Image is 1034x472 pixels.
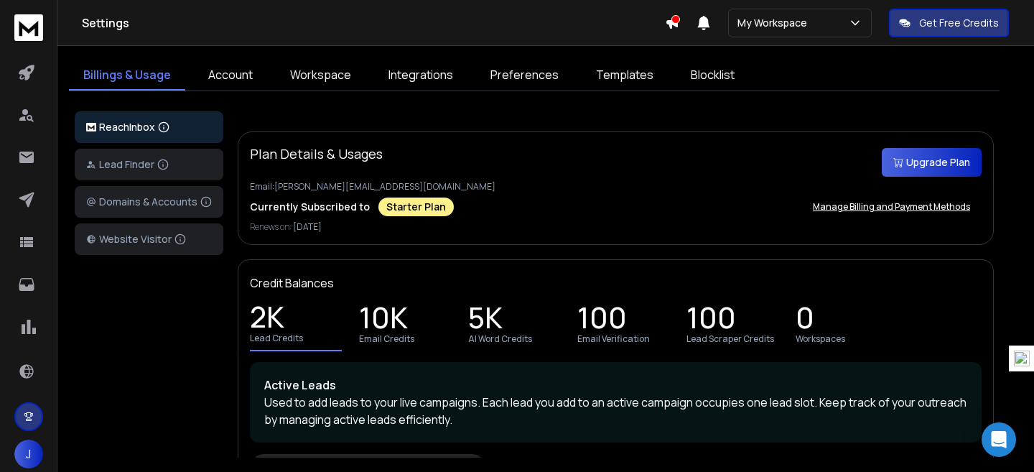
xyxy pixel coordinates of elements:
[264,376,967,394] p: Active Leads
[75,223,223,255] button: Website Visitor
[359,310,408,330] p: 10K
[982,422,1016,457] div: Open Intercom Messenger
[75,111,223,143] button: ReachInbox
[882,148,982,177] button: Upgrade Plan
[686,310,736,330] p: 100
[796,333,845,345] p: Workspaces
[250,200,370,214] p: Currently Subscribed to
[577,310,627,330] p: 100
[813,201,970,213] p: Manage Billing and Payment Methods
[582,60,668,91] a: Templates
[250,181,982,193] p: Email: [PERSON_NAME][EMAIL_ADDRESS][DOMAIN_NAME]
[686,333,774,345] p: Lead Scraper Credits
[250,333,303,344] p: Lead Credits
[250,221,982,233] p: Renews on:
[86,123,96,132] img: logo
[378,198,454,216] div: Starter Plan
[264,394,967,428] p: Used to add leads to your live campaigns. Each lead you add to an active campaign occupies one le...
[889,9,1009,37] button: Get Free Credits
[14,440,43,468] button: J
[801,193,982,221] button: Manage Billing and Payment Methods
[468,310,503,330] p: 5K
[359,333,414,345] p: Email Credits
[14,14,43,41] img: logo
[82,14,665,32] h1: Settings
[75,149,223,180] button: Lead Finder
[919,16,999,30] p: Get Free Credits
[250,310,284,330] p: 2K
[75,186,223,218] button: Domains & Accounts
[577,333,650,345] p: Email Verification
[194,60,267,91] a: Account
[276,60,365,91] a: Workspace
[374,60,467,91] a: Integrations
[250,274,334,292] p: Credit Balances
[796,310,814,330] p: 0
[476,60,573,91] a: Preferences
[250,144,383,164] p: Plan Details & Usages
[468,333,532,345] p: AI Word Credits
[69,60,185,91] a: Billings & Usage
[293,221,322,233] span: [DATE]
[737,16,813,30] p: My Workspace
[676,60,749,91] a: Blocklist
